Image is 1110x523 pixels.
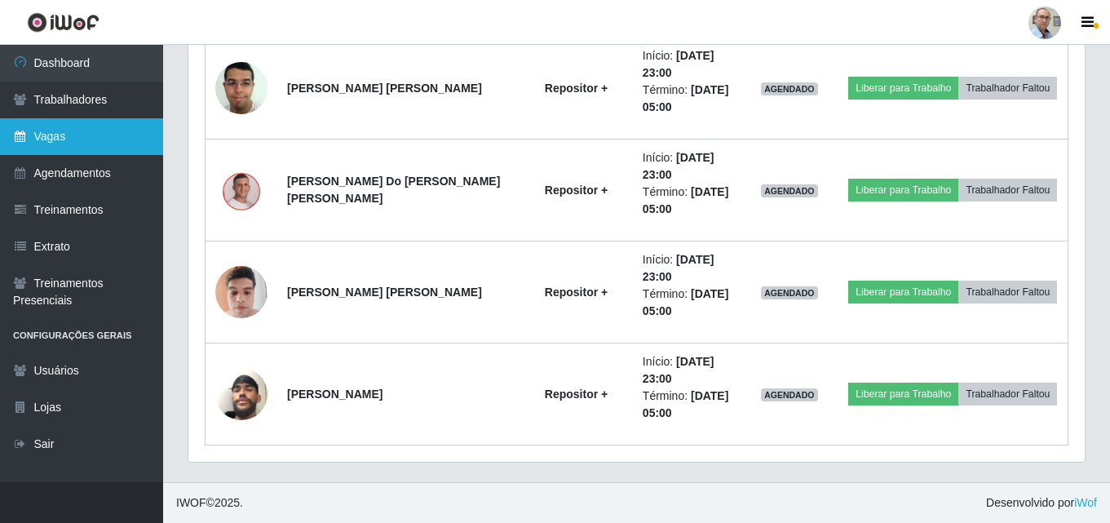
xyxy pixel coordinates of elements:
[287,82,482,95] strong: [PERSON_NAME] [PERSON_NAME]
[215,257,268,326] img: 1742405016115.jpeg
[761,388,818,401] span: AGENDADO
[643,353,731,388] li: Início:
[848,281,958,304] button: Liberar para Trabalho
[643,49,714,79] time: [DATE] 23:00
[215,53,268,122] img: 1602822418188.jpeg
[848,77,958,100] button: Liberar para Trabalho
[545,82,608,95] strong: Repositor +
[643,151,714,181] time: [DATE] 23:00
[215,169,268,211] img: 1753657794780.jpeg
[958,281,1057,304] button: Trabalhador Faltou
[643,355,714,385] time: [DATE] 23:00
[176,494,243,512] span: © 2025 .
[643,82,731,116] li: Término:
[848,383,958,406] button: Liberar para Trabalho
[761,184,818,197] span: AGENDADO
[287,286,482,299] strong: [PERSON_NAME] [PERSON_NAME]
[958,383,1057,406] button: Trabalhador Faltou
[545,388,608,401] strong: Repositor +
[287,388,383,401] strong: [PERSON_NAME]
[27,12,100,33] img: CoreUI Logo
[643,253,714,283] time: [DATE] 23:00
[761,286,818,299] span: AGENDADO
[958,179,1057,202] button: Trabalhador Faltou
[643,184,731,218] li: Término:
[958,77,1057,100] button: Trabalhador Faltou
[215,348,268,441] img: 1741962019779.jpeg
[643,47,731,82] li: Início:
[1074,496,1097,509] a: iWof
[643,251,731,286] li: Início:
[848,179,958,202] button: Liberar para Trabalho
[545,184,608,197] strong: Repositor +
[643,388,731,422] li: Término:
[287,175,500,205] strong: [PERSON_NAME] Do [PERSON_NAME] [PERSON_NAME]
[986,494,1097,512] span: Desenvolvido por
[176,496,206,509] span: IWOF
[761,82,818,95] span: AGENDADO
[545,286,608,299] strong: Repositor +
[643,149,731,184] li: Início:
[643,286,731,320] li: Término:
